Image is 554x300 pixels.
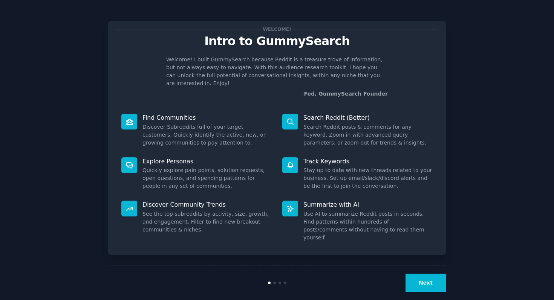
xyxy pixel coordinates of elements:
p: Intro to GummySearch [116,35,438,48]
p: Find Communities [142,114,272,122]
button: Next [406,274,446,292]
div: - [302,90,388,98]
dd: Stay up to date with new threads related to your business. Set up email/slack/discord alerts and ... [303,166,433,190]
p: Discover Community Trends [142,201,272,209]
p: Explore Personas [142,157,272,165]
dd: Use AI to summarize Reddit posts in seconds. Find patterns within hundreds of posts/comments with... [303,210,433,242]
dd: Search Reddit posts & comments for any keyword. Zoom in with advanced query parameters, or zoom o... [303,123,433,147]
p: Welcome! I built GummySearch because Reddit is a treasure trove of information, but not always ea... [166,56,388,87]
a: Fed, GummySearch Founder [304,91,388,97]
p: Search Reddit (Better) [303,114,433,122]
p: Track Keywords [303,157,433,165]
p: Summarize with AI [303,201,433,209]
dd: See the top subreddits by activity, size, growth, and engagement. Filter to find new breakout com... [142,210,272,234]
span: Welcome! [262,25,292,33]
dd: Discover Subreddits full of your target customers. Quickly identify the active, new, or growing c... [142,123,272,147]
dd: Quickly explore pain points, solution requests, open questions, and spending patterns for people ... [142,166,272,190]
